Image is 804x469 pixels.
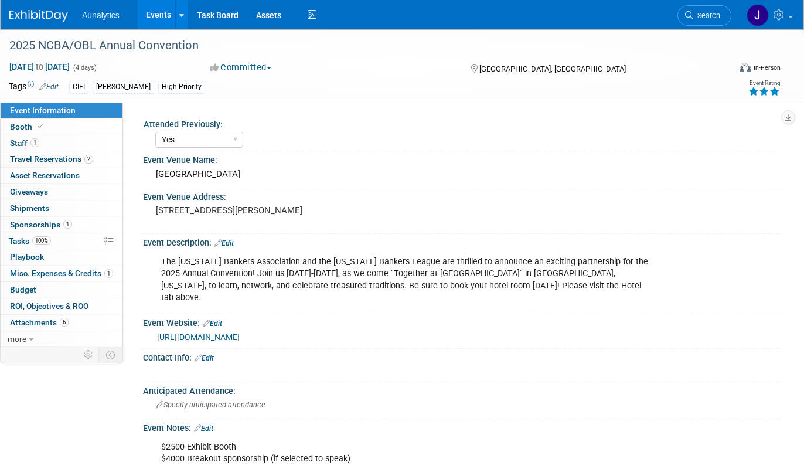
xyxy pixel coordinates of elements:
[69,81,88,93] div: CIFI
[82,11,120,20] span: Aunalytics
[84,155,93,164] span: 2
[158,81,205,93] div: High Priority
[34,62,45,72] span: to
[63,220,72,229] span: 1
[104,269,113,278] span: 1
[93,81,154,93] div: [PERSON_NAME]
[1,233,122,249] a: Tasks100%
[9,10,68,22] img: ExhibitDay
[39,83,59,91] a: Edit
[194,424,213,433] a: Edit
[740,63,751,72] img: Format-Inperson.png
[60,318,69,327] span: 6
[1,151,122,167] a: Travel Reservations2
[667,61,781,79] div: Event Format
[10,138,39,148] span: Staff
[1,266,122,281] a: Misc. Expenses & Credits1
[30,138,39,147] span: 1
[143,349,781,364] div: Contact Info:
[1,298,122,314] a: ROI, Objectives & ROO
[10,285,36,294] span: Budget
[5,35,715,56] div: 2025 NCBA/OBL Annual Convention
[10,318,69,327] span: Attachments
[1,249,122,265] a: Playbook
[9,62,70,72] span: [DATE] [DATE]
[143,234,781,249] div: Event Description:
[143,314,781,329] div: Event Website:
[10,220,72,229] span: Sponsorships
[479,64,626,73] span: [GEOGRAPHIC_DATA], [GEOGRAPHIC_DATA]
[1,135,122,151] a: Staff1
[1,184,122,200] a: Giveaways
[1,103,122,118] a: Event Information
[214,239,234,247] a: Edit
[206,62,276,74] button: Committed
[10,106,76,115] span: Event Information
[203,320,222,328] a: Edit
[1,331,122,347] a: more
[143,419,781,434] div: Event Notes:
[10,171,80,180] span: Asset Reservations
[10,187,48,196] span: Giveaways
[9,236,51,246] span: Tasks
[143,382,781,397] div: Anticipated Attendance:
[10,203,49,213] span: Shipments
[747,4,769,26] img: Julie Grisanti-Cieslak
[156,400,265,409] span: Specify anticipated attendance
[1,315,122,331] a: Attachments6
[9,80,59,94] td: Tags
[152,165,772,183] div: [GEOGRAPHIC_DATA]
[10,269,113,278] span: Misc. Expenses & Credits
[1,217,122,233] a: Sponsorships1
[10,122,46,131] span: Booth
[1,168,122,183] a: Asset Reservations
[143,151,781,166] div: Event Venue Name:
[10,301,88,311] span: ROI, Objectives & ROO
[10,154,93,164] span: Travel Reservations
[144,115,775,130] div: Attended Previously:
[157,332,240,342] a: [URL][DOMAIN_NAME]
[10,252,44,261] span: Playbook
[153,250,656,309] div: The [US_STATE] Bankers Association and the [US_STATE] Bankers League are thrilled to announce an ...
[8,334,26,344] span: more
[1,119,122,135] a: Booth
[677,5,731,26] a: Search
[32,236,51,245] span: 100%
[693,11,720,20] span: Search
[72,64,97,72] span: (4 days)
[195,354,214,362] a: Edit
[753,63,781,72] div: In-Person
[143,188,781,203] div: Event Venue Address:
[748,80,780,86] div: Event Rating
[99,347,123,362] td: Toggle Event Tabs
[38,123,43,130] i: Booth reservation complete
[1,200,122,216] a: Shipments
[1,282,122,298] a: Budget
[79,347,99,362] td: Personalize Event Tab Strip
[156,205,396,216] pre: [STREET_ADDRESS][PERSON_NAME]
